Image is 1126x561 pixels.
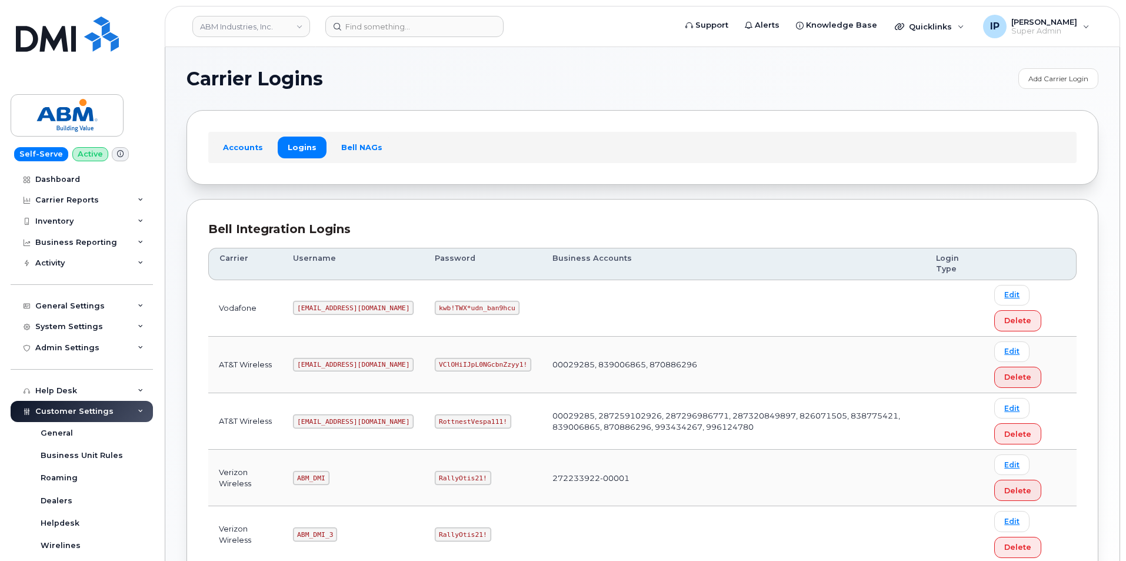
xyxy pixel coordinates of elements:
[435,527,491,542] code: RallyOtis21!
[542,337,925,393] td: 00029285, 839006865, 870886296
[542,450,925,506] td: 272233922-00001
[282,248,424,280] th: Username
[1004,315,1031,326] span: Delete
[186,70,323,88] span: Carrier Logins
[293,358,414,372] code: [EMAIL_ADDRESS][DOMAIN_NAME]
[435,414,511,429] code: RottnestVespa111!
[1004,485,1031,496] span: Delete
[208,248,282,280] th: Carrier
[331,137,392,158] a: Bell NAGs
[994,423,1041,444] button: Delete
[293,414,414,429] code: [EMAIL_ADDRESS][DOMAIN_NAME]
[208,221,1077,238] div: Bell Integration Logins
[435,301,519,315] code: kwb!TWX*udn_ban9hcu
[435,471,491,485] code: RallyOtis21!
[925,248,984,280] th: Login Type
[208,337,282,393] td: AT&T Wireless
[208,393,282,450] td: AT&T Wireless
[1004,429,1031,440] span: Delete
[994,341,1030,362] a: Edit
[208,280,282,337] td: Vodafone
[542,248,925,280] th: Business Accounts
[424,248,542,280] th: Password
[994,511,1030,532] a: Edit
[994,367,1041,388] button: Delete
[994,480,1041,501] button: Delete
[994,454,1030,475] a: Edit
[994,310,1041,331] button: Delete
[293,301,414,315] code: [EMAIL_ADDRESS][DOMAIN_NAME]
[293,527,337,542] code: ABM_DMI_3
[293,471,329,485] code: ABM_DMI
[208,450,282,506] td: Verizon Wireless
[1004,371,1031,383] span: Delete
[542,393,925,450] td: 00029285, 287259102926, 287296986771, 287320849897, 826071505, 838775421, 839006865, 870886296, 9...
[1004,542,1031,553] span: Delete
[1018,68,1098,89] a: Add Carrier Login
[994,537,1041,558] button: Delete
[278,137,327,158] a: Logins
[435,358,531,372] code: VClOHiIJpL0NGcbnZzyy1!
[213,137,273,158] a: Accounts
[994,398,1030,419] a: Edit
[994,285,1030,306] a: Edit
